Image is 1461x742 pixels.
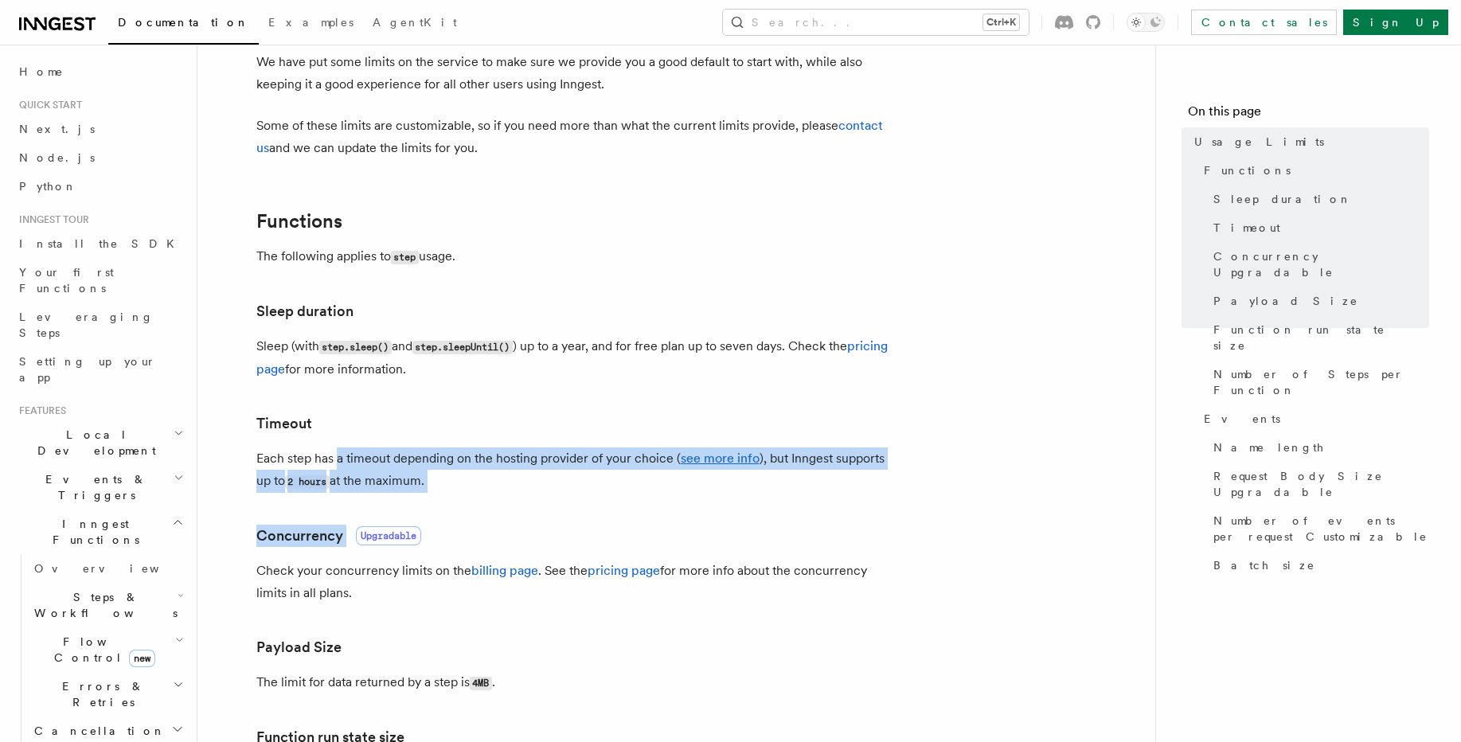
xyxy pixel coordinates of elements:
span: Timeout [1213,220,1280,236]
span: Your first Functions [19,266,114,295]
a: Timeout [1207,213,1429,242]
span: Upgradable [356,526,421,545]
span: Functions [1204,162,1291,178]
p: Each step has a timeout depending on the hosting provider of your choice ( ), but Inngest support... [256,447,893,493]
span: Examples [268,16,354,29]
span: Install the SDK [19,237,184,250]
code: 4MB [470,677,492,690]
p: We have put some limits on the service to make sure we provide you a good default to start with, ... [256,51,893,96]
span: Events & Triggers [13,471,174,503]
button: Flow Controlnew [28,627,187,672]
a: Leveraging Steps [13,303,187,347]
code: 2 hours [285,475,330,489]
p: The following applies to usage. [256,245,893,268]
p: Check your concurrency limits on the . See the for more info about the concurrency limits in all ... [256,560,893,604]
span: AgentKit [373,16,457,29]
span: Node.js [19,151,95,164]
span: Function run state size [1213,322,1429,353]
a: Overview [28,554,187,583]
span: new [129,650,155,667]
button: Toggle dark mode [1127,13,1165,32]
button: Errors & Retries [28,672,187,717]
a: AgentKit [363,5,467,43]
p: The limit for data returned by a step is . [256,671,893,694]
button: Events & Triggers [13,465,187,510]
a: Contact sales [1191,10,1337,35]
a: Sleep duration [1207,185,1429,213]
code: step.sleep() [319,341,392,354]
span: Inngest tour [13,213,89,226]
a: Sign Up [1343,10,1448,35]
a: Request Body Size Upgradable [1207,462,1429,506]
span: Payload Size [1213,293,1358,309]
span: Name length [1213,439,1325,455]
a: pricing page [588,563,660,578]
a: Timeout [256,412,312,435]
button: Steps & Workflows [28,583,187,627]
button: Inngest Functions [13,510,187,554]
a: Payload Size [256,636,342,658]
a: Name length [1207,433,1429,462]
a: Documentation [108,5,259,45]
span: Overview [34,562,198,575]
a: Examples [259,5,363,43]
code: step.sleepUntil() [412,341,513,354]
span: Number of Steps per Function [1213,366,1429,398]
span: Errors & Retries [28,678,173,710]
span: Documentation [118,16,249,29]
span: Python [19,180,77,193]
kbd: Ctrl+K [983,14,1019,30]
a: Python [13,172,187,201]
span: Flow Control [28,634,175,666]
span: Events [1204,411,1280,427]
a: ConcurrencyUpgradable [256,525,421,547]
code: step [391,251,419,264]
a: Sleep duration [256,300,354,322]
a: Function run state size [1207,315,1429,360]
span: Batch size [1213,557,1315,573]
span: Inngest Functions [13,516,172,548]
span: Concurrency Upgradable [1213,248,1429,280]
a: Node.js [13,143,187,172]
h4: On this page [1188,102,1429,127]
a: Events [1197,404,1429,433]
a: Number of events per request Customizable [1207,506,1429,551]
a: Your first Functions [13,258,187,303]
p: Sleep (with and ) up to a year, and for free plan up to seven days. Check the for more information. [256,335,893,381]
a: Install the SDK [13,229,187,258]
a: Payload Size [1207,287,1429,315]
span: Cancellation [28,723,166,739]
a: Setting up your app [13,347,187,392]
a: Number of Steps per Function [1207,360,1429,404]
a: see more info [681,451,760,466]
a: Batch size [1207,551,1429,580]
button: Local Development [13,420,187,465]
span: Request Body Size Upgradable [1213,468,1429,500]
a: Home [13,57,187,86]
span: Usage Limits [1194,134,1324,150]
a: billing page [471,563,538,578]
span: Setting up your app [19,355,156,384]
a: Functions [1197,156,1429,185]
span: Home [19,64,64,80]
span: Quick start [13,99,82,111]
span: Next.js [19,123,95,135]
span: Features [13,404,66,417]
span: Steps & Workflows [28,589,178,621]
button: Search...Ctrl+K [723,10,1029,35]
a: Usage Limits [1188,127,1429,156]
a: Next.js [13,115,187,143]
a: Functions [256,210,342,232]
span: Number of events per request Customizable [1213,513,1429,545]
a: Concurrency Upgradable [1207,242,1429,287]
span: Local Development [13,427,174,459]
p: Some of these limits are customizable, so if you need more than what the current limits provide, ... [256,115,893,159]
span: Sleep duration [1213,191,1352,207]
span: Leveraging Steps [19,310,154,339]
